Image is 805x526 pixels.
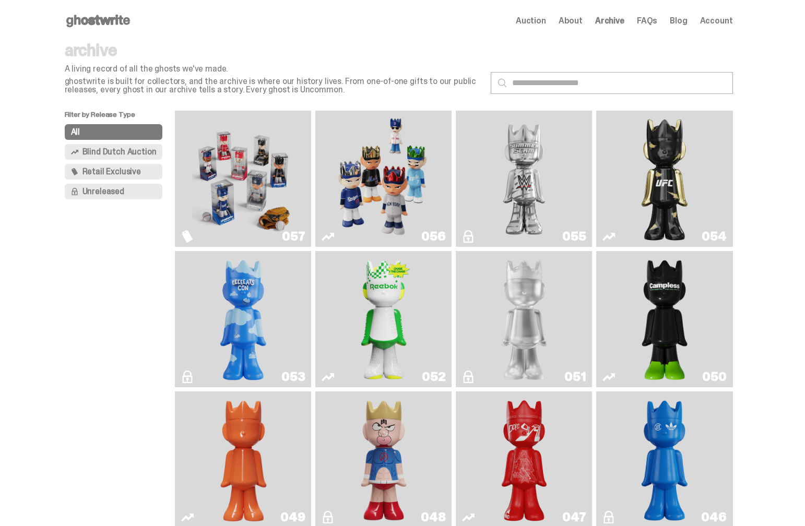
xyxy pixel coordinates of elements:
span: Retail Exclusive [82,168,141,176]
button: All [65,124,163,140]
img: ComplexCon HK [637,396,692,523]
span: All [71,128,80,136]
a: ghooooost [181,255,305,383]
div: 052 [422,370,445,383]
p: A living record of all the ghosts we've made. [65,65,482,73]
span: Unreleased [82,187,124,196]
div: 050 [702,370,726,383]
img: LLLoyalty [496,255,552,383]
p: archive [65,42,482,58]
a: LLLoyalty [462,255,586,383]
a: FAQs [637,17,657,25]
a: Kinnikuman [322,396,445,523]
img: Skip [496,396,552,523]
img: Kinnikuman [356,396,411,523]
div: 055 [562,230,586,243]
div: 053 [281,370,305,383]
a: Blog [670,17,687,25]
img: ghooooost [216,255,271,383]
img: I Was There SummerSlam [473,115,575,243]
a: About [559,17,583,25]
div: 054 [702,230,726,243]
a: Archive [595,17,624,25]
div: 048 [421,511,445,523]
div: 046 [701,511,726,523]
a: Campless [602,255,726,383]
div: 047 [562,511,586,523]
span: Blind Dutch Auction [82,148,157,156]
a: Ruby [602,115,726,243]
a: I Was There SummerSlam [462,115,586,243]
p: ghostwrite is built for collectors, and the archive is where our history lives. From one-of-one g... [65,77,482,94]
a: Game Face (2025) [322,115,445,243]
a: Court Victory [322,255,445,383]
div: 057 [282,230,305,243]
div: 049 [280,511,305,523]
div: 056 [421,230,445,243]
button: Unreleased [65,184,163,199]
img: Court Victory [356,255,411,383]
img: Schrödinger's ghost: Orange Vibe [216,396,271,523]
img: Ruby [637,115,692,243]
img: Game Face (2025) [333,115,435,243]
a: Game Face (2025) [181,115,305,243]
a: ComplexCon HK [602,396,726,523]
button: Retail Exclusive [65,164,163,180]
button: Blind Dutch Auction [65,144,163,160]
div: 051 [564,370,586,383]
a: Schrödinger's ghost: Orange Vibe [181,396,305,523]
a: Account [700,17,733,25]
img: Game Face (2025) [192,115,294,243]
a: Auction [516,17,546,25]
p: Filter by Release Type [65,111,175,124]
a: Skip [462,396,586,523]
img: Campless [637,255,692,383]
